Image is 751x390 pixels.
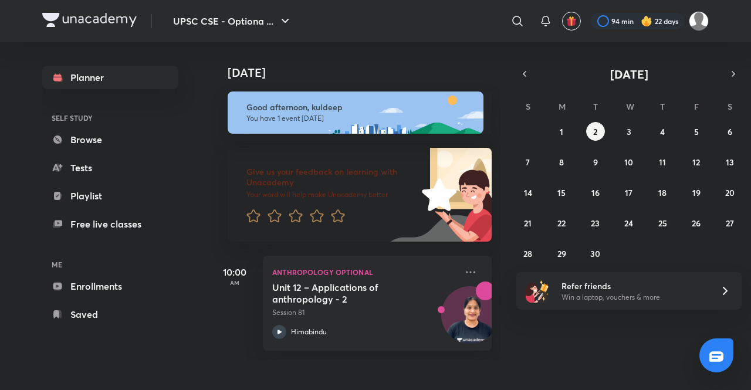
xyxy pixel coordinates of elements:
span: [DATE] [610,66,648,82]
abbr: September 13, 2025 [726,157,734,168]
abbr: Thursday [660,101,665,112]
abbr: September 9, 2025 [593,157,598,168]
h5: Unit 12 – Applications of anthropology - 2 [272,282,418,305]
button: September 9, 2025 [586,152,605,171]
button: September 13, 2025 [720,152,739,171]
abbr: September 6, 2025 [728,126,732,137]
p: Win a laptop, vouchers & more [561,292,706,303]
button: September 8, 2025 [552,152,571,171]
abbr: September 21, 2025 [524,218,532,229]
abbr: September 2, 2025 [593,126,597,137]
button: September 20, 2025 [720,183,739,202]
abbr: September 28, 2025 [523,248,532,259]
abbr: Wednesday [626,101,634,112]
p: Your word will help make Unacademy better [246,190,418,199]
abbr: September 27, 2025 [726,218,734,229]
button: September 12, 2025 [687,152,706,171]
a: Free live classes [42,212,178,236]
abbr: September 3, 2025 [627,126,631,137]
button: September 25, 2025 [653,213,672,232]
button: September 10, 2025 [620,152,638,171]
abbr: September 24, 2025 [624,218,633,229]
button: September 4, 2025 [653,122,672,141]
img: Avatar [442,293,498,349]
abbr: September 22, 2025 [557,218,566,229]
abbr: September 18, 2025 [658,187,667,198]
abbr: Friday [694,101,699,112]
img: feedback_image [382,148,492,242]
button: UPSC CSE - Optiona ... [166,9,299,33]
button: September 29, 2025 [552,244,571,263]
abbr: September 25, 2025 [658,218,667,229]
h4: [DATE] [228,66,503,80]
a: Company Logo [42,13,137,30]
abbr: Sunday [526,101,530,112]
button: avatar [562,12,581,30]
img: Company Logo [42,13,137,27]
button: [DATE] [533,66,725,82]
button: September 19, 2025 [687,183,706,202]
a: Enrollments [42,274,178,298]
abbr: September 29, 2025 [557,248,566,259]
img: streak [641,15,652,27]
button: September 2, 2025 [586,122,605,141]
p: Himabindu [291,327,327,337]
img: avatar [566,16,577,26]
abbr: September 1, 2025 [560,126,563,137]
abbr: September 11, 2025 [659,157,666,168]
h6: ME [42,255,178,274]
img: kuldeep Ahir [689,11,709,31]
button: September 17, 2025 [620,183,638,202]
button: September 7, 2025 [519,152,537,171]
abbr: September 12, 2025 [692,157,700,168]
button: September 15, 2025 [552,183,571,202]
abbr: September 19, 2025 [692,187,701,198]
abbr: September 20, 2025 [725,187,735,198]
abbr: September 10, 2025 [624,157,633,168]
p: AM [211,279,258,286]
button: September 18, 2025 [653,183,672,202]
button: September 22, 2025 [552,213,571,232]
h5: 10:00 [211,265,258,279]
button: September 3, 2025 [620,122,638,141]
button: September 21, 2025 [519,213,537,232]
button: September 26, 2025 [687,213,706,232]
a: Playlist [42,184,178,208]
abbr: September 5, 2025 [694,126,699,137]
abbr: Monday [559,101,566,112]
h6: Good afternoon, kuldeep [246,102,473,113]
img: afternoon [228,91,483,134]
p: You have 1 event [DATE] [246,114,473,123]
h6: SELF STUDY [42,108,178,128]
abbr: September 7, 2025 [526,157,530,168]
abbr: September 8, 2025 [559,157,564,168]
abbr: September 23, 2025 [591,218,600,229]
abbr: September 30, 2025 [590,248,600,259]
button: September 14, 2025 [519,183,537,202]
abbr: September 16, 2025 [591,187,600,198]
abbr: Saturday [728,101,732,112]
abbr: September 4, 2025 [660,126,665,137]
button: September 1, 2025 [552,122,571,141]
a: Planner [42,66,178,89]
h6: Give us your feedback on learning with Unacademy [246,167,418,188]
button: September 16, 2025 [586,183,605,202]
button: September 30, 2025 [586,244,605,263]
button: September 23, 2025 [586,213,605,232]
button: September 24, 2025 [620,213,638,232]
abbr: September 14, 2025 [524,187,532,198]
button: September 27, 2025 [720,213,739,232]
abbr: September 15, 2025 [557,187,566,198]
img: referral [526,279,549,303]
button: September 28, 2025 [519,244,537,263]
button: September 5, 2025 [687,122,706,141]
button: September 6, 2025 [720,122,739,141]
button: September 11, 2025 [653,152,672,171]
abbr: Tuesday [593,101,598,112]
a: Browse [42,128,178,151]
p: Anthropology Optional [272,265,456,279]
a: Tests [42,156,178,179]
p: Session 81 [272,307,456,318]
abbr: September 17, 2025 [625,187,632,198]
a: Saved [42,303,178,326]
